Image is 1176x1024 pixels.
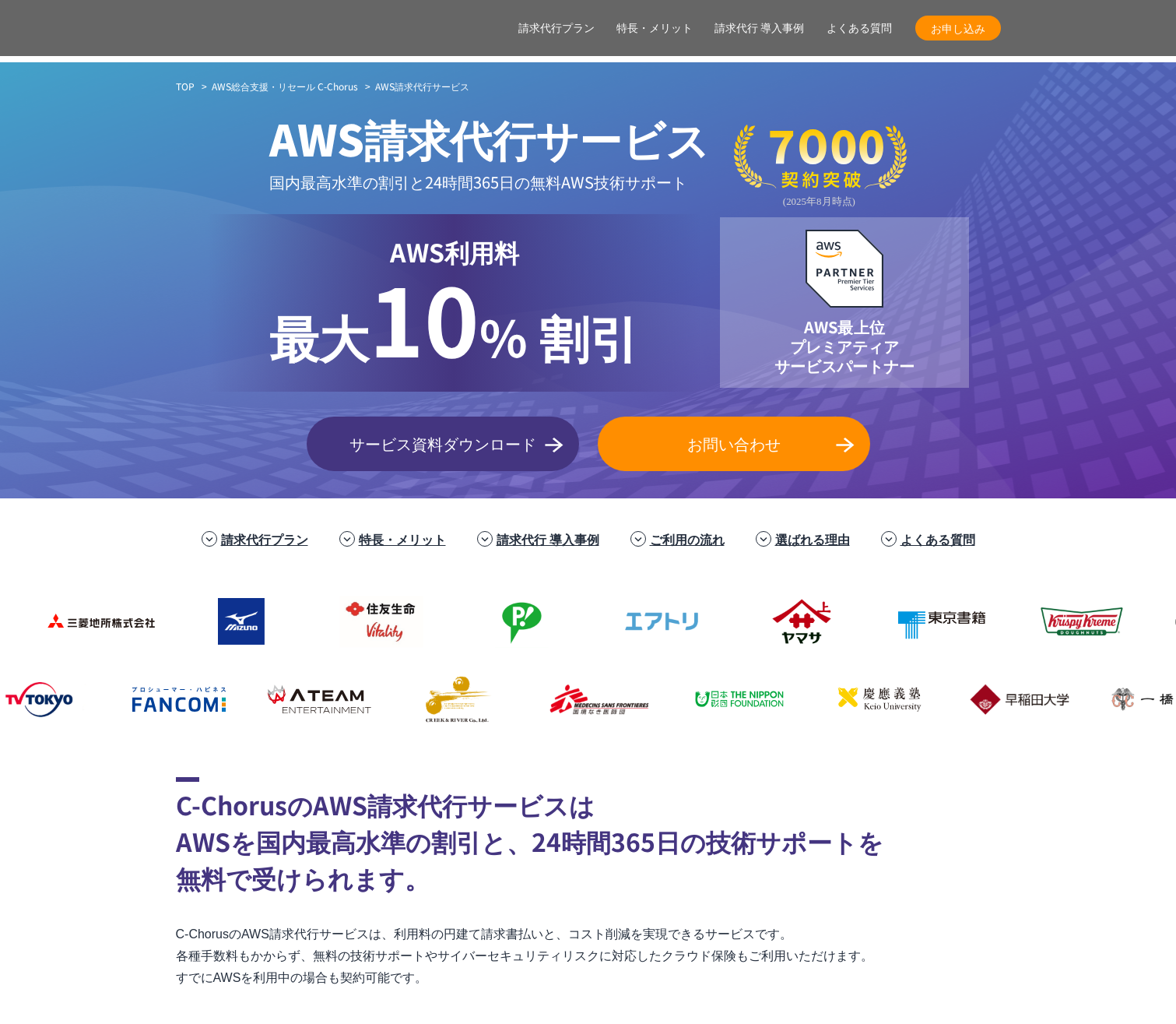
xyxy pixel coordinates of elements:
a: よくある質問 [900,530,975,548]
img: 契約件数 [734,125,907,208]
img: 日本財団 [637,668,761,730]
p: C-ChorusのAWS請求代行サービスは、利用料の円建て請求書払いと、コスト削減を実現できるサービスです。 各種手数料もかからず、無料の技術サポートやサイバーセキュリティリスクに対応したクラウ... [176,924,1001,989]
a: 請求代行 導入事例 [714,20,805,37]
a: 請求代行プラン [518,20,595,37]
a: 特長・メリット [359,530,446,548]
img: ファンコミュニケーションズ [76,668,201,730]
img: 慶應義塾 [777,668,901,730]
span: お問い合わせ [598,432,870,456]
h2: C-ChorusのAWS請求代行サービスは AWSを国内最高水準の割引と、24時間365日の技術サポートを 無料で受けられます。 [176,777,1001,896]
img: AWSプレミアティアサービスパートナー [806,230,883,308]
a: お申し込み [915,16,1001,40]
span: AWS請求代行サービス [269,107,709,169]
span: 10 [369,249,479,385]
img: ヤマサ醤油 [699,590,823,653]
a: 特長・メリット [616,20,693,37]
p: AWS最上位 プレミアティア サービスパートナー [774,317,914,375]
span: AWS請求代行サービス [375,79,469,93]
a: 請求代行プラン [221,530,308,548]
img: 住友生命保険相互 [279,590,403,653]
p: % 割引 [269,270,639,373]
img: エイチーム [216,668,341,730]
a: よくある質問 [827,20,892,37]
img: 東京書籍 [839,590,964,653]
a: 請求代行 導入事例 [497,530,599,548]
a: AWS総合支援・リセール C-Chorus [212,79,358,93]
a: サービス資料ダウンロード [307,417,579,471]
a: お問い合わせ [598,417,870,471]
a: ご利用の流れ [650,530,725,548]
span: 最大 [269,300,369,371]
a: TOP [176,79,195,93]
img: 国境なき医師団 [497,668,621,730]
img: 早稲田大学 [917,668,1041,730]
a: 選ばれる理由 [775,530,850,548]
span: サービス資料ダウンロード [307,432,579,456]
p: AWS利用料 [269,233,639,270]
img: フジモトHD [419,590,543,653]
span: お申し込み [915,20,1001,37]
img: クリーク・アンド・リバー [356,668,481,730]
img: ミズノ [139,590,263,653]
p: 国内最高水準の割引と 24時間365日の無料AWS技術サポート [269,169,709,195]
img: エアトリ [559,590,683,653]
img: クリスピー・クリーム・ドーナツ [979,590,1104,653]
